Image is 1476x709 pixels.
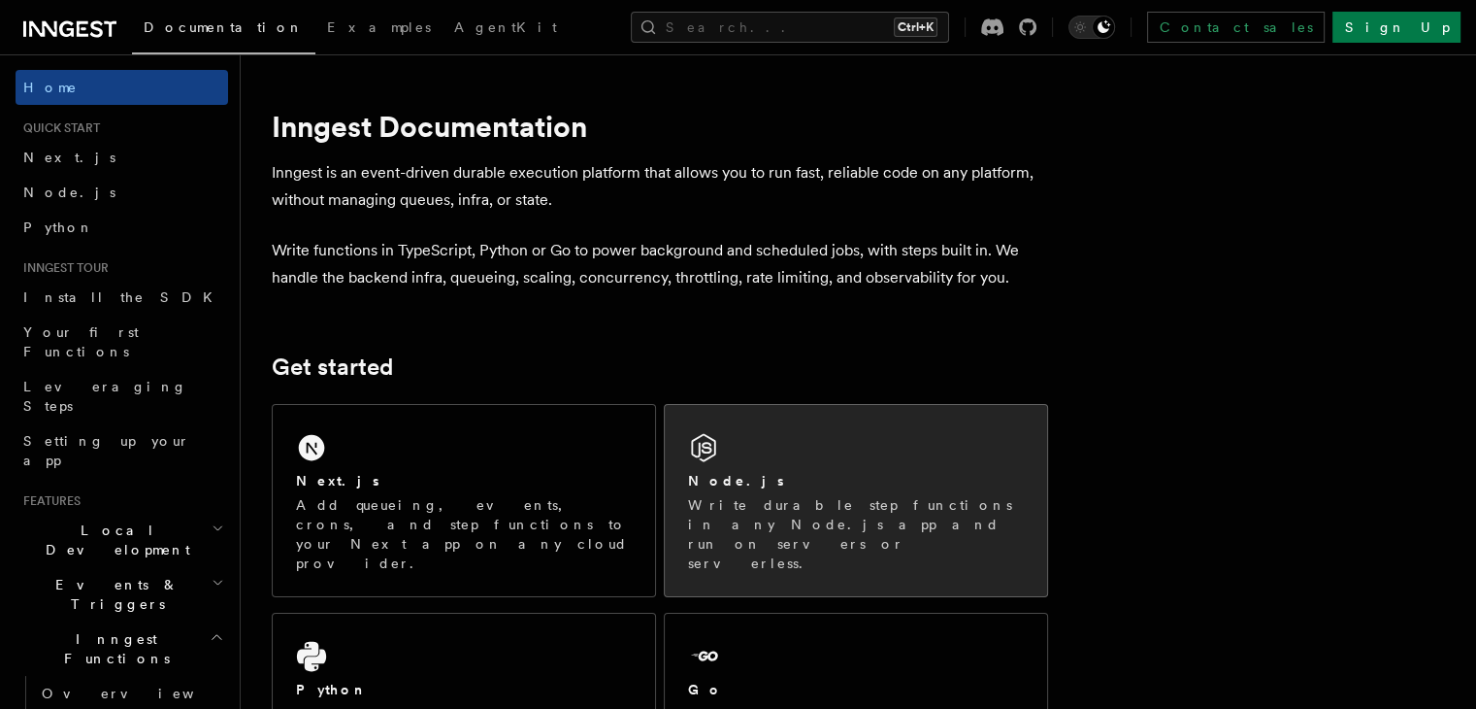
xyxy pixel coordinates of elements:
button: Toggle dark mode [1068,16,1115,39]
a: Node.js [16,175,228,210]
span: Home [23,78,78,97]
h2: Python [296,680,368,699]
a: Next.jsAdd queueing, events, crons, and step functions to your Next app on any cloud provider. [272,404,656,597]
a: Setting up your app [16,423,228,478]
a: Your first Functions [16,315,228,369]
span: Inngest tour [16,260,109,276]
a: Python [16,210,228,245]
a: Examples [315,6,443,52]
a: Get started [272,354,393,381]
span: Next.js [23,150,115,165]
button: Events & Triggers [16,567,228,622]
span: Python [23,219,94,235]
button: Search...Ctrl+K [631,12,949,43]
p: Write functions in TypeScript, Python or Go to power background and scheduled jobs, with steps bu... [272,237,1048,291]
a: Documentation [132,6,315,54]
p: Write durable step functions in any Node.js app and run on servers or serverless. [688,495,1024,573]
button: Local Development [16,513,228,567]
span: Local Development [16,521,212,559]
span: Your first Functions [23,324,139,359]
span: Install the SDK [23,289,224,305]
button: Inngest Functions [16,622,228,676]
p: Add queueing, events, crons, and step functions to your Next app on any cloud provider. [296,495,632,573]
kbd: Ctrl+K [894,17,937,37]
span: Features [16,493,81,509]
h2: Node.js [688,471,784,490]
span: Node.js [23,185,115,200]
span: Events & Triggers [16,575,212,614]
a: AgentKit [443,6,569,52]
span: Quick start [16,120,100,136]
span: Leveraging Steps [23,379,187,414]
h2: Next.js [296,471,379,490]
a: Contact sales [1147,12,1325,43]
span: Overview [42,686,242,701]
span: Documentation [144,19,304,35]
h2: Go [688,680,723,699]
a: Node.jsWrite durable step functions in any Node.js app and run on servers or serverless. [664,404,1048,597]
a: Leveraging Steps [16,369,228,423]
a: Install the SDK [16,280,228,315]
a: Next.js [16,140,228,175]
span: Examples [327,19,431,35]
span: Inngest Functions [16,629,210,668]
a: Sign Up [1332,12,1460,43]
h1: Inngest Documentation [272,109,1048,144]
a: Home [16,70,228,105]
p: Inngest is an event-driven durable execution platform that allows you to run fast, reliable code ... [272,159,1048,214]
span: AgentKit [454,19,557,35]
span: Setting up your app [23,433,190,468]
